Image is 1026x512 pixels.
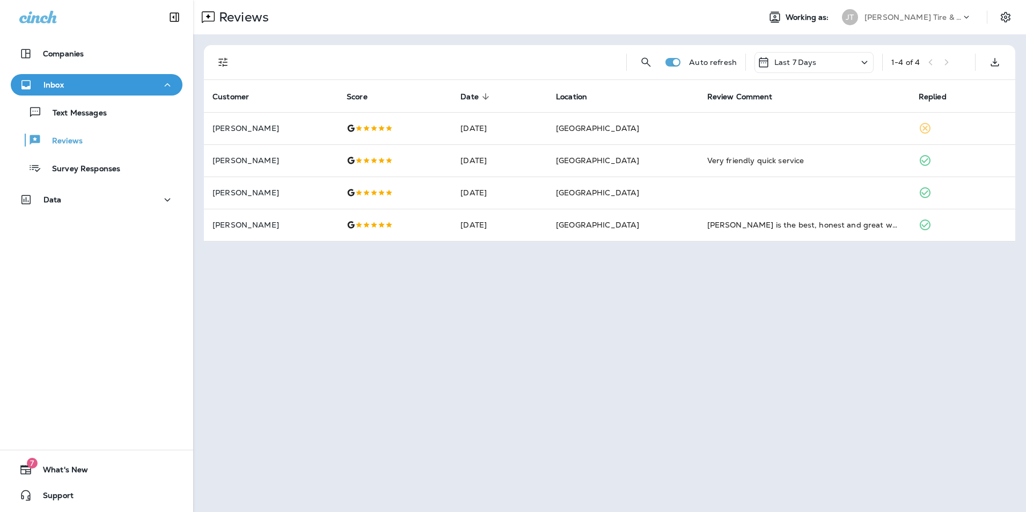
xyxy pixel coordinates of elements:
p: Companies [43,49,84,58]
td: [DATE] [452,144,547,177]
button: Filters [212,52,234,73]
span: Date [460,92,493,101]
p: [PERSON_NAME] [212,188,329,197]
button: Inbox [11,74,182,96]
span: Support [32,491,74,504]
td: [DATE] [452,112,547,144]
p: Survey Responses [41,164,120,174]
p: Text Messages [42,108,107,119]
button: Data [11,189,182,210]
span: [GEOGRAPHIC_DATA] [556,220,639,230]
div: Very friendly quick service [707,155,902,166]
span: Location [556,92,601,101]
span: [GEOGRAPHIC_DATA] [556,188,639,198]
p: Reviews [215,9,269,25]
button: Companies [11,43,182,64]
button: Export as CSV [984,52,1006,73]
p: [PERSON_NAME] [212,156,329,165]
span: [GEOGRAPHIC_DATA] [556,123,639,133]
button: Survey Responses [11,157,182,179]
span: Working as: [786,13,831,22]
span: 7 [27,458,38,469]
span: Replied [919,92,947,101]
button: Text Messages [11,101,182,123]
span: What's New [32,465,88,478]
div: JT [842,9,858,25]
span: Customer [212,92,263,101]
span: [GEOGRAPHIC_DATA] [556,156,639,165]
td: [DATE] [452,177,547,209]
p: Data [43,195,62,204]
button: Reviews [11,129,182,151]
span: Review Comment [707,92,787,101]
span: Customer [212,92,249,101]
p: [PERSON_NAME] [212,221,329,229]
button: Collapse Sidebar [159,6,189,28]
p: Auto refresh [689,58,737,67]
td: [DATE] [452,209,547,241]
p: Reviews [41,136,83,147]
span: Date [460,92,479,101]
span: Score [347,92,382,101]
div: Cameron is the best, honest and great work! He always communicates clearly and doesn't try to sel... [707,220,902,230]
span: Review Comment [707,92,773,101]
span: Score [347,92,368,101]
p: Inbox [43,81,64,89]
span: Location [556,92,587,101]
button: Search Reviews [635,52,657,73]
button: Settings [996,8,1015,27]
p: [PERSON_NAME] [212,124,329,133]
p: [PERSON_NAME] Tire & Auto [864,13,961,21]
button: Support [11,485,182,506]
div: 1 - 4 of 4 [891,58,920,67]
p: Last 7 Days [774,58,817,67]
button: 7What's New [11,459,182,480]
span: Replied [919,92,961,101]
